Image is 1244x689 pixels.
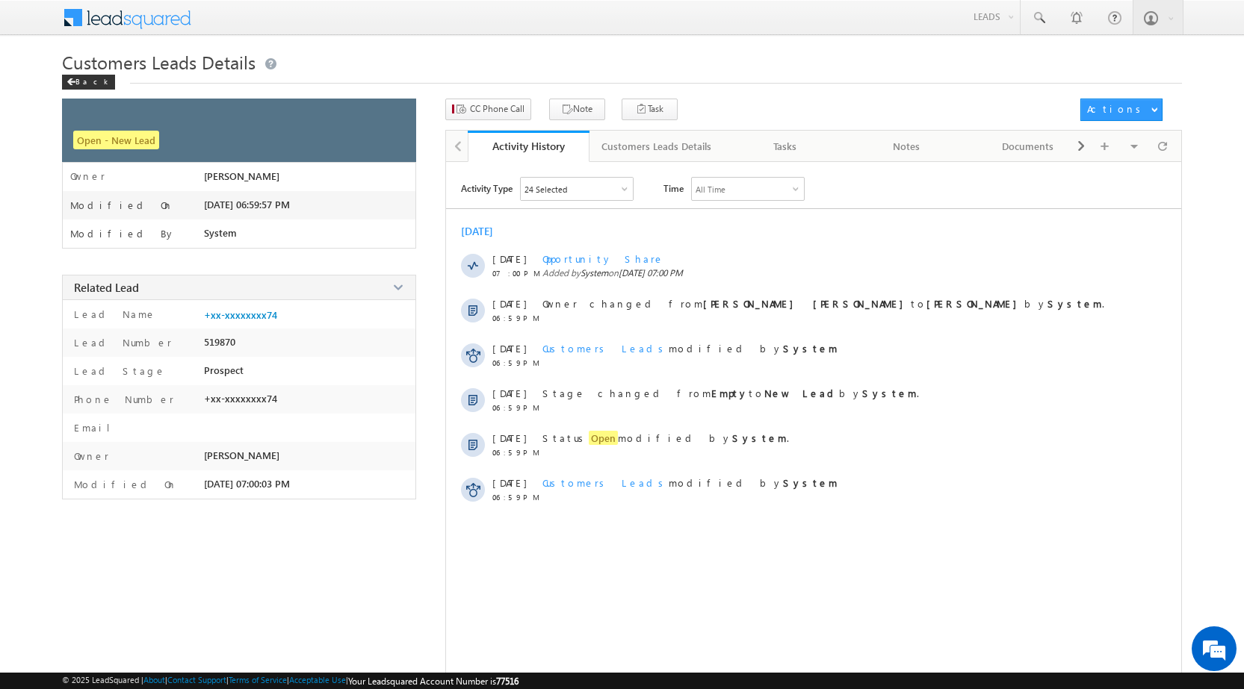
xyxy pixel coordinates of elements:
span: modified by [542,476,838,489]
div: All Time [696,184,725,194]
strong: System [1048,297,1102,310]
span: [DATE] [492,431,526,444]
span: 06:59 PM [492,448,537,457]
span: Stage changed from to by . [542,387,919,399]
a: Activity History [468,131,589,162]
label: Owner [70,449,109,462]
button: Note [549,99,605,120]
strong: System [783,476,838,489]
a: +xx-xxxxxxxx74 [204,309,277,321]
label: Lead Number [70,336,172,349]
span: 06:59 PM [492,403,537,412]
a: Documents [968,131,1089,162]
span: 519870 [204,336,235,348]
span: Related Lead [74,280,139,295]
span: Your Leadsquared Account Number is [348,676,519,687]
span: [DATE] [492,342,526,355]
label: Modified On [70,478,177,490]
strong: System [862,387,917,399]
a: Contact Support [167,675,226,685]
span: [DATE] [492,252,526,265]
span: [DATE] [492,297,526,310]
strong: [PERSON_NAME] [PERSON_NAME] [703,297,911,310]
div: Customers Leads Details [601,137,711,155]
span: Owner changed from to by . [542,297,1104,310]
span: [DATE] 06:59:57 PM [204,199,290,211]
div: 24 Selected [524,184,567,194]
span: +xx-xxxxxxxx74 [204,393,277,405]
label: Lead Stage [70,364,166,377]
span: Opportunity Share [542,252,664,265]
span: 07:00 PM [492,269,537,278]
span: © 2025 LeadSquared | | | | | [62,675,519,687]
div: Activity History [479,139,578,153]
div: Owner Changed,Status Changed,Stage Changed,Source Changed,Notes & 19 more.. [521,178,633,200]
span: [DATE] 07:00 PM [619,267,683,278]
a: Acceptable Use [289,675,346,685]
label: Modified By [70,228,176,240]
a: Tasks [725,131,847,162]
button: CC Phone Call [445,99,531,120]
span: [PERSON_NAME] [204,449,279,461]
a: About [143,675,165,685]
span: Customers Leads [542,476,669,489]
div: Tasks [737,137,833,155]
div: Back [62,75,115,90]
label: Lead Name [70,308,156,320]
span: 06:59 PM [492,314,537,322]
label: Modified On [70,199,173,211]
label: Phone Number [70,393,174,405]
strong: Empty [711,387,749,399]
strong: New Lead [764,387,839,399]
span: Status modified by . [542,431,789,445]
span: Customers Leads [542,342,669,355]
span: Customers Leads Details [62,50,256,74]
label: Owner [70,170,105,182]
strong: [PERSON_NAME] [926,297,1024,310]
span: CC Phone Call [470,102,524,116]
span: Time [663,177,684,199]
button: Task [622,99,678,120]
strong: System [732,431,787,444]
span: [DATE] 07:00:03 PM [204,478,290,490]
a: Terms of Service [229,675,287,685]
span: [DATE] [492,476,526,489]
span: [DATE] [492,387,526,399]
div: Notes [858,137,955,155]
span: System [204,227,237,239]
span: 06:59 PM [492,493,537,502]
span: Added by on [542,267,1118,278]
span: 77516 [496,676,519,687]
div: Actions [1087,102,1146,116]
span: Open [589,431,618,445]
span: System [581,267,608,278]
button: Actions [1080,99,1163,121]
span: Activity Type [461,177,513,199]
strong: System [783,342,838,355]
span: Open - New Lead [73,131,159,149]
div: [DATE] [461,224,510,238]
span: [PERSON_NAME] [204,170,279,182]
span: 06:59 PM [492,358,537,367]
div: Documents [980,137,1076,155]
label: Email [70,421,122,434]
a: Customers Leads Details [589,131,725,162]
span: modified by [542,342,838,355]
a: Notes [847,131,968,162]
span: Prospect [204,364,244,376]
